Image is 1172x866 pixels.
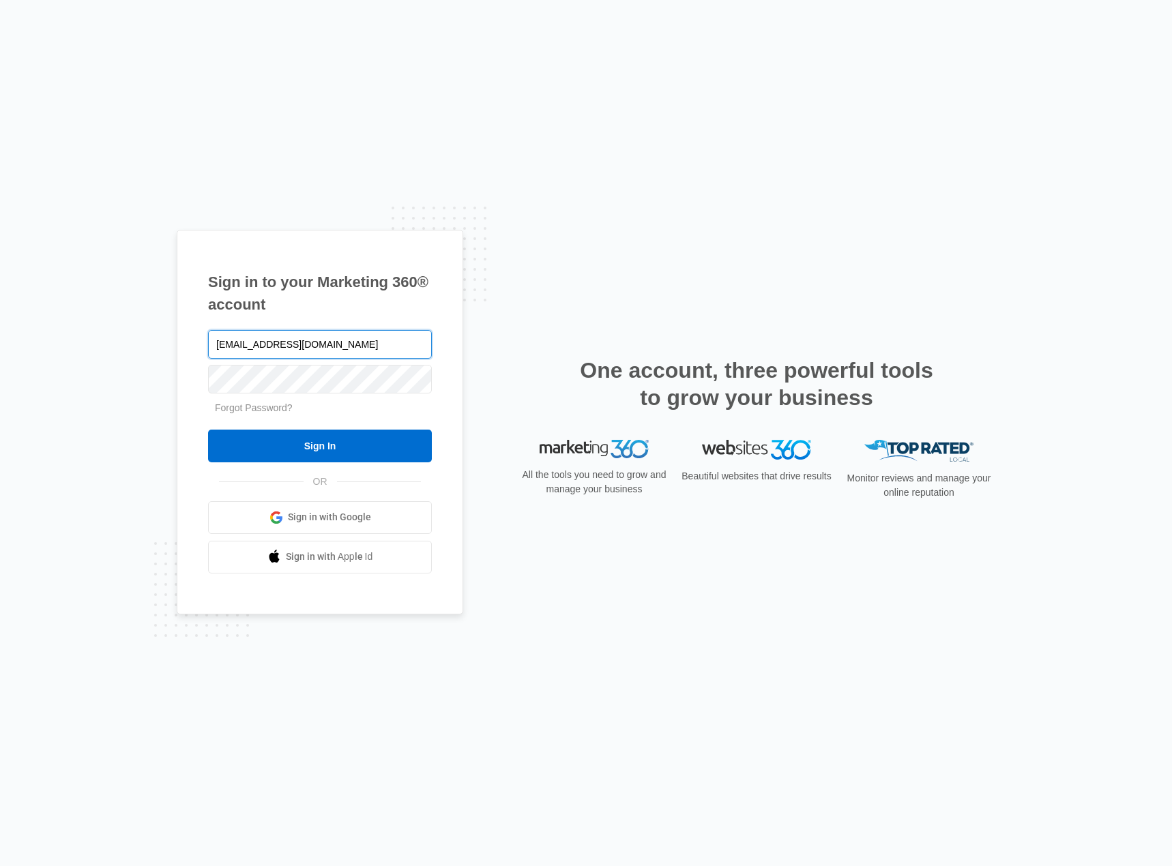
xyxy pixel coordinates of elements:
span: OR [304,475,337,489]
img: Websites 360 [702,440,811,460]
span: Sign in with Google [288,510,371,524]
img: Top Rated Local [864,440,973,462]
img: Marketing 360 [540,440,649,459]
a: Sign in with Google [208,501,432,534]
input: Email [208,330,432,359]
h1: Sign in to your Marketing 360® account [208,271,432,316]
span: Sign in with Apple Id [286,550,373,564]
p: Monitor reviews and manage your online reputation [843,471,995,500]
p: All the tools you need to grow and manage your business [518,468,671,496]
p: Beautiful websites that drive results [680,469,833,483]
a: Forgot Password? [215,402,293,413]
input: Sign In [208,430,432,462]
h2: One account, three powerful tools to grow your business [576,357,937,411]
a: Sign in with Apple Id [208,541,432,573]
